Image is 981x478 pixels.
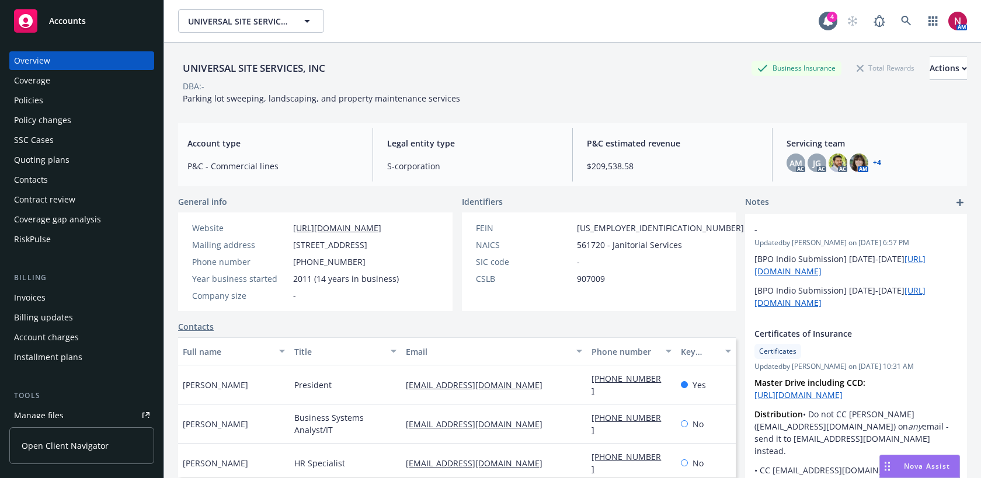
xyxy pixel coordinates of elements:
div: Coverage [14,71,50,90]
a: SSC Cases [9,131,154,149]
div: 4 [827,12,837,22]
div: Contacts [14,170,48,189]
a: Installment plans [9,348,154,367]
span: Updated by [PERSON_NAME] on [DATE] 6:57 PM [754,238,958,248]
button: Key contact [676,337,736,365]
span: - [754,224,927,236]
div: Account charges [14,328,79,347]
span: General info [178,196,227,208]
div: Policy changes [14,111,71,130]
div: Business Insurance [752,61,841,75]
div: Year business started [192,273,288,285]
a: add [953,196,967,210]
span: 907009 [577,273,605,285]
div: UNIVERSAL SITE SERVICES, INC [178,61,330,76]
span: Account type [187,137,359,149]
button: Phone number [587,337,676,365]
a: +4 [873,159,881,166]
span: AM [789,157,802,169]
strong: Master Drive including CCD: [754,377,865,388]
span: Parking lot sweeping, landscaping, and property maintenance services [183,93,460,104]
span: Open Client Navigator [22,439,109,452]
div: Mailing address [192,239,288,251]
div: RiskPulse [14,230,51,249]
div: CSLB [476,273,572,285]
button: Actions [930,57,967,80]
button: Nova Assist [879,455,960,478]
a: [PHONE_NUMBER] [592,412,661,435]
span: Yes [693,379,706,391]
span: Accounts [49,16,86,26]
em: any [908,421,922,432]
span: Servicing team [787,137,958,149]
div: Manage files [14,406,64,425]
div: Drag to move [880,455,895,477]
div: Contract review [14,190,75,209]
a: Report a Bug [868,9,891,33]
a: RiskPulse [9,230,154,249]
span: Certificates [759,346,796,357]
div: Total Rewards [851,61,920,75]
button: UNIVERSAL SITE SERVICES, INC [178,9,324,33]
span: Updated by [PERSON_NAME] on [DATE] 10:31 AM [754,361,958,372]
div: Title [294,346,384,358]
span: Certificates of Insurance [754,327,927,340]
span: $209,538.58 [587,160,758,172]
a: Coverage [9,71,154,90]
div: Billing [9,272,154,284]
span: Legal entity type [387,137,558,149]
span: [PERSON_NAME] [183,418,248,430]
span: 561720 - Janitorial Services [577,239,682,251]
a: Account charges [9,328,154,347]
span: P&C - Commercial lines [187,160,359,172]
button: Email [401,337,587,365]
a: Start snowing [841,9,864,33]
a: Switch app [921,9,945,33]
a: Policies [9,91,154,110]
a: Contacts [9,170,154,189]
span: No [693,457,704,469]
a: [EMAIL_ADDRESS][DOMAIN_NAME] [406,379,552,390]
img: photo [948,12,967,30]
span: [US_EMPLOYER_IDENTIFICATION_NUMBER] [577,222,744,234]
div: Actions [930,57,967,79]
a: [EMAIL_ADDRESS][DOMAIN_NAME] [406,458,552,469]
button: Title [290,337,401,365]
p: • Do not CC [PERSON_NAME] ([EMAIL_ADDRESS][DOMAIN_NAME]) on email - send it to [EMAIL_ADDRESS][DO... [754,408,958,457]
img: photo [850,153,868,172]
span: [PERSON_NAME] [183,379,248,391]
a: Invoices [9,288,154,307]
span: [PHONE_NUMBER] [293,256,366,268]
a: Accounts [9,5,154,37]
div: SIC code [476,256,572,268]
div: DBA: - [183,80,204,92]
div: Company size [192,289,288,302]
a: Overview [9,51,154,70]
span: Identifiers [462,196,503,208]
span: P&C estimated revenue [587,137,758,149]
div: Billing updates [14,308,73,327]
a: [URL][DOMAIN_NAME] [293,222,381,233]
div: Full name [183,346,272,358]
span: UNIVERSAL SITE SERVICES, INC [188,15,289,27]
div: Website [192,222,288,234]
div: Key contact [681,346,718,358]
div: NAICS [476,239,572,251]
span: S-corporation [387,160,558,172]
div: -Updatedby [PERSON_NAME] on [DATE] 6:57 PM[BPO Indio Submission] [DATE]-[DATE][URL][DOMAIN_NAME][... [745,214,967,318]
a: [PHONE_NUMBER] [592,373,661,396]
div: Coverage gap analysis [14,210,101,229]
a: Policy changes [9,111,154,130]
div: Phone number [192,256,288,268]
a: [EMAIL_ADDRESS][DOMAIN_NAME] [406,418,552,430]
span: No [693,418,704,430]
span: [PERSON_NAME] [183,457,248,469]
div: Policies [14,91,43,110]
strong: Distribution [754,409,803,420]
span: Notes [745,196,769,210]
span: HR Specialist [294,457,345,469]
a: Search [895,9,918,33]
a: Contacts [178,320,214,333]
span: 2011 (14 years in business) [293,273,399,285]
a: Billing updates [9,308,154,327]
